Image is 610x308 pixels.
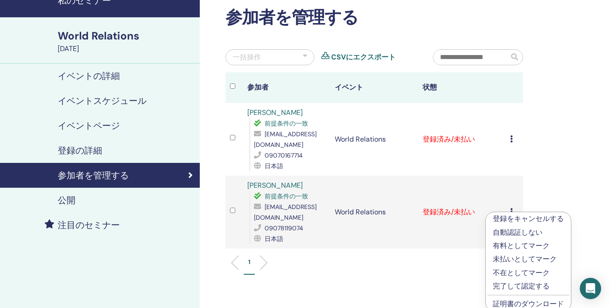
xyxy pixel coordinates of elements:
a: [PERSON_NAME] [247,181,303,190]
td: World Relations [330,103,418,176]
div: [DATE] [58,43,194,54]
th: イベント [330,72,418,103]
p: 有料としてマーク [493,241,564,251]
a: [PERSON_NAME] [247,108,303,117]
h4: 参加者を管理する [58,170,129,181]
span: [EMAIL_ADDRESS][DOMAIN_NAME] [254,203,317,221]
h4: 公開 [58,195,75,205]
span: 日本語 [265,162,283,170]
a: CSVにエクスポート [331,52,396,63]
td: World Relations [330,176,418,249]
p: 登録をキャンセルする [493,213,564,224]
span: 前提条件の一致 [265,192,308,200]
span: 09070167714 [265,151,303,159]
p: 未払いとしてマーク [493,254,564,265]
div: World Relations [58,28,194,43]
h4: イベントスケジュール [58,95,147,106]
h4: 注目のセミナー [58,220,120,230]
h4: 登録の詳細 [58,145,102,156]
p: 不在としてマーク [493,268,564,278]
a: World Relations[DATE] [52,28,200,54]
p: 1 [248,257,250,267]
th: 参加者 [243,72,330,103]
p: 完了して認定する [493,281,564,292]
p: 自動認証しない [493,227,564,238]
div: Open Intercom Messenger [580,278,601,299]
span: 前提条件の一致 [265,119,308,127]
h2: 参加者を管理する [226,8,523,28]
div: 一括操作 [233,52,261,63]
h4: イベントページ [58,120,120,131]
span: 09078119074 [265,224,303,232]
span: [EMAIL_ADDRESS][DOMAIN_NAME] [254,130,317,149]
h4: イベントの詳細 [58,71,120,81]
span: 日本語 [265,235,283,243]
th: 状態 [418,72,506,103]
